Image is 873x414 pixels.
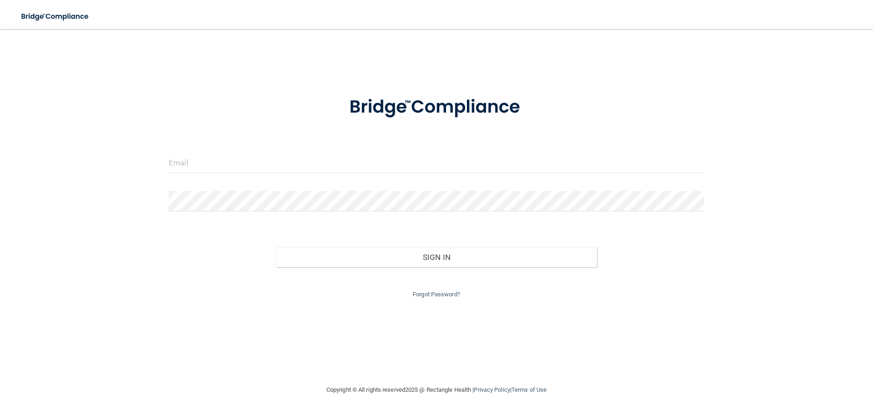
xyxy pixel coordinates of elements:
[413,291,460,298] a: Forgot Password?
[271,375,602,404] div: Copyright © All rights reserved 2025 @ Rectangle Health | |
[276,247,597,267] button: Sign In
[169,153,704,173] input: Email
[474,386,510,393] a: Privacy Policy
[331,84,542,131] img: bridge_compliance_login_screen.278c3ca4.svg
[14,7,97,26] img: bridge_compliance_login_screen.278c3ca4.svg
[512,386,547,393] a: Terms of Use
